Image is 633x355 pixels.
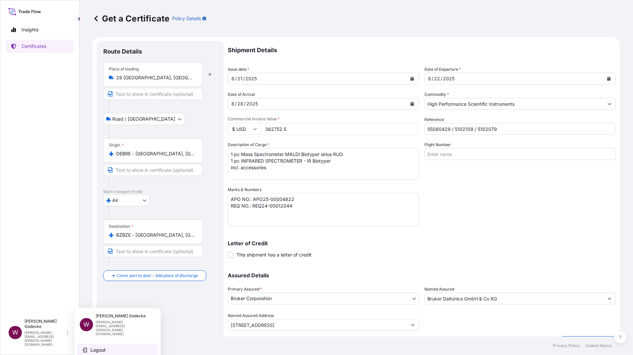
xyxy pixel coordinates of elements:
span: This shipment has a letter of credit [236,252,312,258]
button: Select transport [103,113,185,125]
p: Letter of Credit [228,241,616,246]
div: / [235,100,237,108]
span: Logout [90,347,106,353]
input: Enter amount [261,123,419,135]
div: year, [245,75,258,83]
div: month, [427,75,432,83]
input: Text to appear on certificate [103,88,203,100]
div: month, [231,100,235,108]
input: Enter name [424,148,616,160]
p: Get a Certificate [93,13,170,24]
span: W [12,329,18,336]
div: / [243,75,245,83]
p: Policy Details [172,15,201,22]
button: Show suggestions [407,319,419,331]
p: Certificates [22,43,46,50]
div: Place of loading [109,66,139,72]
span: Date of Arrival [228,91,255,98]
input: Assured Name [425,293,604,304]
span: Cover port to door - Add place of discharge [117,272,198,279]
span: Issue date [228,66,249,73]
div: / [244,100,246,108]
span: Commercial Invoice Value [228,116,419,122]
div: day, [237,100,244,108]
div: year, [442,75,455,83]
button: Calendar [604,73,614,84]
button: Select transport [103,194,150,206]
label: Named Assured Address [228,312,274,319]
p: Route Details [103,48,142,56]
textarea: APO NO.: APO25-00004822 REQ NO.: REQ24-00012044 [228,193,419,226]
div: Destination [109,224,133,229]
p: [PERSON_NAME] Godecke [96,313,150,319]
label: Reference [424,116,444,123]
span: Road / [GEOGRAPHIC_DATA] [112,116,175,122]
button: Calendar [407,99,417,109]
input: Named Assured Address [228,319,407,331]
span: W [83,321,89,328]
div: year, [246,100,259,108]
input: Destination [116,232,194,238]
span: Date of Departure [424,66,461,73]
div: Origin [109,142,123,148]
input: Place of loading [116,74,194,81]
button: Bruker Corporation [228,293,419,304]
p: [PERSON_NAME][EMAIL_ADDRESS][PERSON_NAME][DOMAIN_NAME] [24,331,66,346]
div: / [441,75,442,83]
input: Text to appear on certificate [103,164,203,176]
a: Insights [6,23,74,36]
button: Cover port to door - Add place of discharge [103,270,206,281]
div: day, [433,75,441,83]
label: Flight Number [424,141,451,148]
p: Assured Details [228,273,616,278]
p: Shipment Details [228,41,616,59]
input: Enter booking reference [424,123,616,135]
a: Privacy Policy [553,343,580,348]
div: / [235,75,237,83]
button: Duplicate Certificate [560,336,616,349]
label: Description of Cargo [228,141,269,148]
label: Marks & Numbers [228,186,262,193]
button: Show suggestions [604,98,615,110]
a: Certificates [6,40,74,53]
p: Main transport mode [103,189,217,194]
div: / [432,75,433,83]
button: Show suggestions [604,293,615,304]
input: Text to appear on certificate [103,245,203,257]
input: Type to search commodity [425,98,604,110]
div: month, [231,75,235,83]
label: Commodity [424,91,449,98]
span: Bruker Corporation [231,295,272,302]
textarea: 1 pc Mass Spectrometer MALDI Biotyper sirius RUO 1 pc INFRARED SPECTROMETER - IR Biotyper incl. a... [228,148,419,180]
label: Named Assured [424,286,454,293]
span: Primary Assured [228,286,262,293]
span: Air [112,197,118,204]
p: Insights [22,26,38,33]
button: Calendar [407,73,417,84]
input: Origin [116,150,194,157]
div: day, [237,75,243,83]
p: [PERSON_NAME] Godecke [24,319,66,329]
a: Cookie Notice [585,343,612,348]
p: [PERSON_NAME][EMAIL_ADDRESS][PERSON_NAME][DOMAIN_NAME] [96,320,150,336]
